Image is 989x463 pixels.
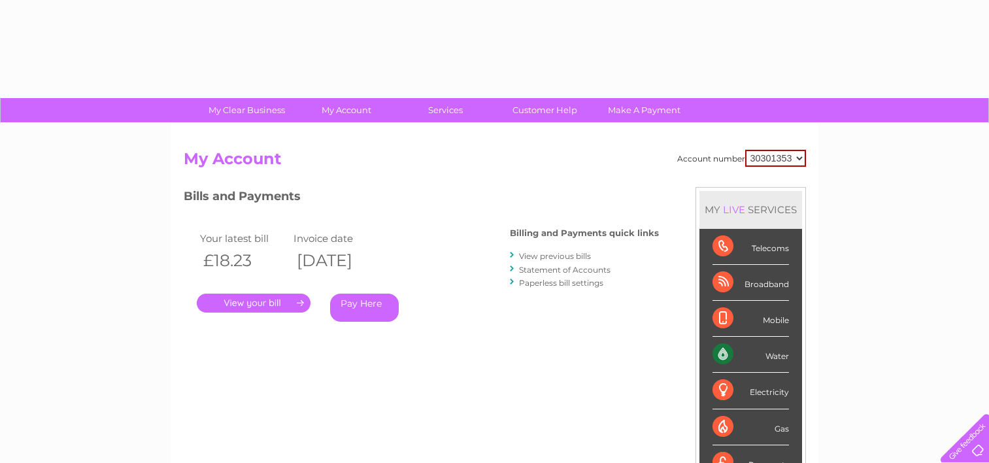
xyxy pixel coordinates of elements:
a: . [197,294,310,313]
div: MY SERVICES [699,191,802,228]
td: Invoice date [290,230,384,247]
th: [DATE] [290,247,384,274]
div: Account number [677,150,806,167]
a: Make A Payment [590,98,698,122]
a: Services [392,98,499,122]
a: My Account [292,98,400,122]
div: Mobile [712,301,789,337]
a: My Clear Business [193,98,301,122]
a: Pay Here [330,294,399,322]
div: Water [712,337,789,373]
a: Customer Help [491,98,599,122]
h2: My Account [184,150,806,175]
h4: Billing and Payments quick links [510,228,659,238]
th: £18.23 [197,247,291,274]
td: Your latest bill [197,230,291,247]
a: Statement of Accounts [519,265,611,275]
div: Electricity [712,373,789,409]
h3: Bills and Payments [184,187,659,210]
div: Gas [712,409,789,445]
div: LIVE [720,203,748,216]
div: Broadband [712,265,789,301]
div: Telecoms [712,229,789,265]
a: View previous bills [519,251,591,261]
a: Paperless bill settings [519,278,603,288]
